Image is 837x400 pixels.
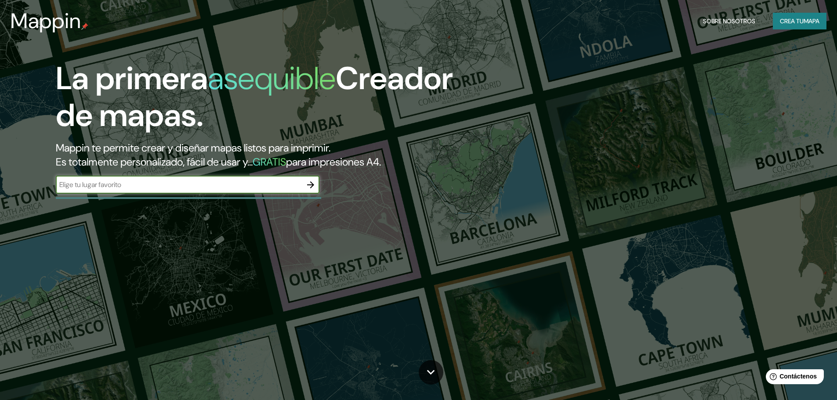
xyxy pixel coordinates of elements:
[11,7,81,35] font: Mappin
[56,180,302,190] input: Elige tu lugar favorito
[81,23,88,30] img: pin de mapeo
[56,58,453,136] font: Creador de mapas.
[56,58,208,99] font: La primera
[703,17,755,25] font: Sobre nosotros
[286,155,381,169] font: para impresiones A4.
[56,141,330,155] font: Mappin te permite crear y diseñar mapas listos para imprimir.
[759,366,827,390] iframe: Lanzador de widgets de ayuda
[253,155,286,169] font: GRATIS
[56,155,253,169] font: Es totalmente personalizado, fácil de usar y...
[208,58,336,99] font: asequible
[699,13,759,29] button: Sobre nosotros
[780,17,804,25] font: Crea tu
[804,17,819,25] font: mapa
[773,13,826,29] button: Crea tumapa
